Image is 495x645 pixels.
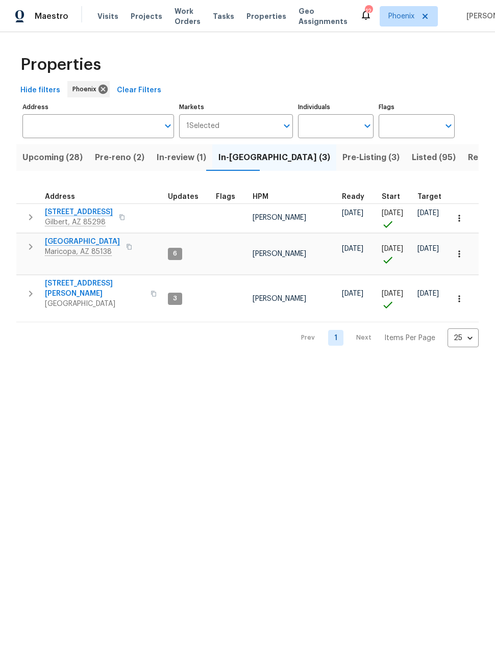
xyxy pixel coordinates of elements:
nav: Pagination Navigation [291,328,479,347]
span: Properties [20,60,101,70]
span: Address [45,193,75,200]
a: Goto page 1 [328,330,343,346]
div: Target renovation project end date [417,193,451,200]
span: Target [417,193,441,200]
td: Project started on time [378,233,413,275]
span: [DATE] [342,290,363,297]
span: [GEOGRAPHIC_DATA] [45,299,144,309]
span: Ready [342,193,364,200]
span: [DATE] [342,210,363,217]
span: Start [382,193,400,200]
div: 25 [448,325,479,351]
span: Clear Filters [117,84,161,97]
span: [STREET_ADDRESS][PERSON_NAME] [45,278,144,299]
span: [PERSON_NAME] [253,250,306,257]
div: Earliest renovation start date (first business day after COE or Checkout) [342,193,374,200]
span: Tasks [213,13,234,20]
span: Geo Assignments [299,6,348,27]
span: Hide filters [20,84,60,97]
span: 3 [169,294,181,303]
label: Address [22,104,174,110]
span: Flags [216,193,235,200]
button: Open [161,119,175,133]
span: 1 Selected [186,122,219,131]
span: In-[GEOGRAPHIC_DATA] (3) [218,150,330,165]
span: Pre-Listing (3) [342,150,400,165]
button: Clear Filters [113,81,165,100]
label: Individuals [298,104,374,110]
span: [DATE] [382,245,403,252]
button: Open [360,119,375,133]
span: [DATE] [382,290,403,297]
span: In-review (1) [157,150,206,165]
span: [DATE] [382,210,403,217]
div: 12 [365,6,372,16]
span: Maestro [35,11,68,21]
button: Open [441,119,456,133]
span: Pre-reno (2) [95,150,144,165]
p: Items Per Page [384,333,435,343]
span: Visits [97,11,118,21]
span: HPM [253,193,268,200]
td: Project started on time [378,203,413,233]
span: Properties [246,11,286,21]
span: [PERSON_NAME] [253,295,306,302]
label: Markets [179,104,293,110]
span: Upcoming (28) [22,150,83,165]
span: 6 [169,249,181,258]
span: Phoenix [388,11,414,21]
span: [DATE] [342,245,363,252]
button: Open [280,119,294,133]
span: Projects [131,11,162,21]
span: Work Orders [175,6,201,27]
button: Hide filters [16,81,64,100]
label: Flags [379,104,455,110]
span: [DATE] [417,290,439,297]
span: Listed (95) [412,150,456,165]
td: Project started on time [378,275,413,322]
span: [DATE] [417,210,439,217]
span: [PERSON_NAME] [253,214,306,221]
span: Updates [168,193,199,200]
div: Actual renovation start date [382,193,409,200]
span: [DATE] [417,245,439,252]
div: Phoenix [67,81,110,97]
span: Phoenix [72,84,101,94]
